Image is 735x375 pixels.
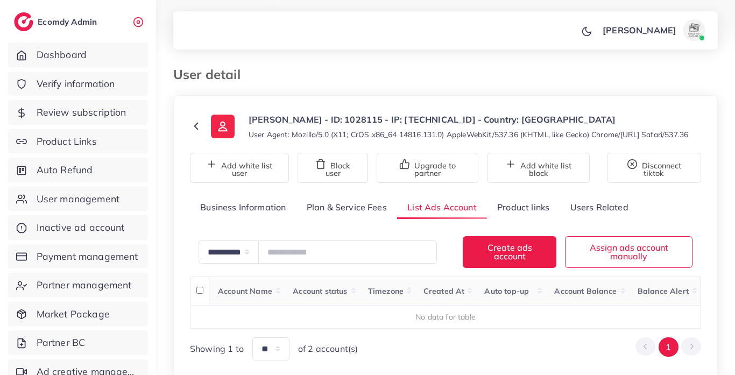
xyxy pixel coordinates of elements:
a: Users Related [560,196,638,219]
span: Auto Refund [37,163,93,177]
span: Verify information [37,77,115,91]
button: Create ads account [463,236,556,268]
a: User management [8,187,148,211]
button: Assign ads account manually [565,236,692,268]
p: [PERSON_NAME] [603,24,676,37]
a: Inactive ad account [8,215,148,240]
div: No data for table [196,312,695,322]
span: Timezone [368,286,404,296]
span: Auto top-up [484,286,529,296]
span: Balance Alert [638,286,689,296]
ul: Pagination [635,337,701,357]
span: Partner BC [37,336,86,350]
span: User management [37,192,119,206]
a: Auto Refund [8,158,148,182]
a: Payment management [8,244,148,269]
a: Market Package [8,302,148,327]
span: Account Name [218,286,272,296]
span: Account Balance [554,286,616,296]
p: [PERSON_NAME] - ID: 1028115 - IP: [TECHNICAL_ID] - Country: [GEOGRAPHIC_DATA] [249,113,688,126]
a: Business Information [190,196,296,219]
span: Inactive ad account [37,221,125,235]
a: Partner management [8,273,148,298]
a: List Ads Account [397,196,487,219]
img: ic-user-info.36bf1079.svg [211,115,235,138]
h3: User detail [173,67,249,82]
a: Partner BC [8,330,148,355]
a: Review subscription [8,100,148,125]
a: logoEcomdy Admin [14,12,100,31]
span: Market Package [37,307,110,321]
img: avatar [683,19,705,41]
a: Product Links [8,129,148,154]
span: of 2 account(s) [298,343,358,355]
button: Add white list user [190,153,289,183]
button: Go to page 1 [659,337,679,357]
span: Review subscription [37,105,126,119]
h2: Ecomdy Admin [38,17,100,27]
span: Partner management [37,278,132,292]
span: Showing 1 to [190,343,244,355]
span: Created At [423,286,465,296]
button: Upgrade to partner [377,153,478,183]
img: logo [14,12,33,31]
button: Block user [298,153,368,183]
span: Product Links [37,135,97,148]
a: Verify information [8,72,148,96]
a: Plan & Service Fees [296,196,397,219]
span: Dashboard [37,48,87,62]
button: Disconnect tiktok [607,153,701,183]
a: Product links [487,196,560,219]
span: Payment management [37,250,138,264]
button: Add white list block [487,153,590,183]
span: Account status [293,286,347,296]
a: Dashboard [8,43,148,67]
small: User Agent: Mozilla/5.0 (X11; CrOS x86_64 14816.131.0) AppleWebKit/537.36 (KHTML, like Gecko) Chr... [249,129,688,140]
a: [PERSON_NAME]avatar [597,19,709,41]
